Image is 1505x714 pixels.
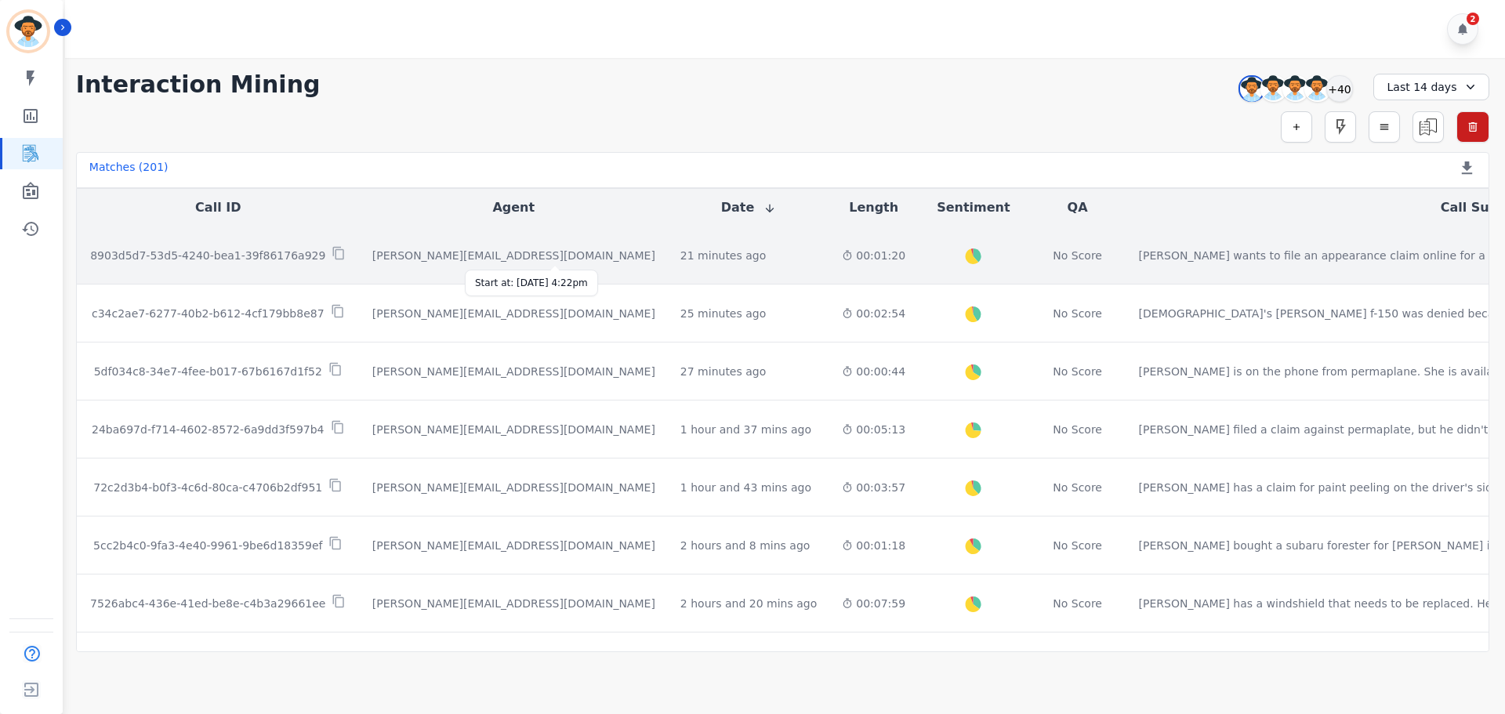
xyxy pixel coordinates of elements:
div: 2 hours and 20 mins ago [680,596,817,611]
div: Start at: [DATE] 4:22pm [475,277,588,289]
button: Date [721,198,777,217]
button: Call ID [195,198,241,217]
div: No Score [1053,480,1102,495]
div: 00:01:18 [842,538,905,553]
div: No Score [1053,306,1102,321]
div: 2 [1467,13,1479,25]
div: [PERSON_NAME][EMAIL_ADDRESS][DOMAIN_NAME] [372,596,655,611]
div: Last 14 days [1373,74,1489,100]
div: No Score [1053,422,1102,437]
div: +40 [1326,75,1353,102]
h1: Interaction Mining [76,71,321,99]
div: 21 minutes ago [680,248,766,263]
div: 1 hour and 37 mins ago [680,422,811,437]
div: [PERSON_NAME][EMAIL_ADDRESS][DOMAIN_NAME] [372,364,655,379]
div: No Score [1053,538,1102,553]
div: 00:02:54 [842,306,905,321]
p: 72c2d3b4-b0f3-4c6d-80ca-c4706b2df951 [93,480,322,495]
p: 8903d5d7-53d5-4240-bea1-39f86176a929 [90,248,325,263]
div: [PERSON_NAME][EMAIL_ADDRESS][DOMAIN_NAME] [372,306,655,321]
div: [PERSON_NAME][EMAIL_ADDRESS][DOMAIN_NAME] [372,248,655,263]
p: 5df034c8-34e7-4fee-b017-67b6167d1f52 [94,364,322,379]
div: 2 hours and 8 mins ago [680,538,811,553]
div: 00:03:57 [842,480,905,495]
div: No Score [1053,364,1102,379]
img: Bordered avatar [9,13,47,50]
div: 1 hour and 43 mins ago [680,480,811,495]
div: 27 minutes ago [680,364,766,379]
button: Agent [492,198,535,217]
div: Matches ( 201 ) [89,159,169,181]
p: c34c2ae7-6277-40b2-b612-4cf179bb8e87 [92,306,325,321]
p: 24ba697d-f714-4602-8572-6a9dd3f597b4 [92,422,325,437]
div: 00:01:20 [842,248,905,263]
div: No Score [1053,248,1102,263]
div: No Score [1053,596,1102,611]
div: 25 minutes ago [680,306,766,321]
button: QA [1068,198,1088,217]
p: 7526abc4-436e-41ed-be8e-c4b3a29661ee [90,596,325,611]
div: 00:05:13 [842,422,905,437]
div: [PERSON_NAME][EMAIL_ADDRESS][DOMAIN_NAME] [372,422,655,437]
div: 00:07:59 [842,596,905,611]
button: Sentiment [937,198,1010,217]
div: [PERSON_NAME][EMAIL_ADDRESS][DOMAIN_NAME] [372,480,655,495]
div: [PERSON_NAME][EMAIL_ADDRESS][DOMAIN_NAME] [372,538,655,553]
div: 00:00:44 [842,364,905,379]
p: 5cc2b4c0-9fa3-4e40-9961-9be6d18359ef [93,538,322,553]
button: Length [849,198,898,217]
